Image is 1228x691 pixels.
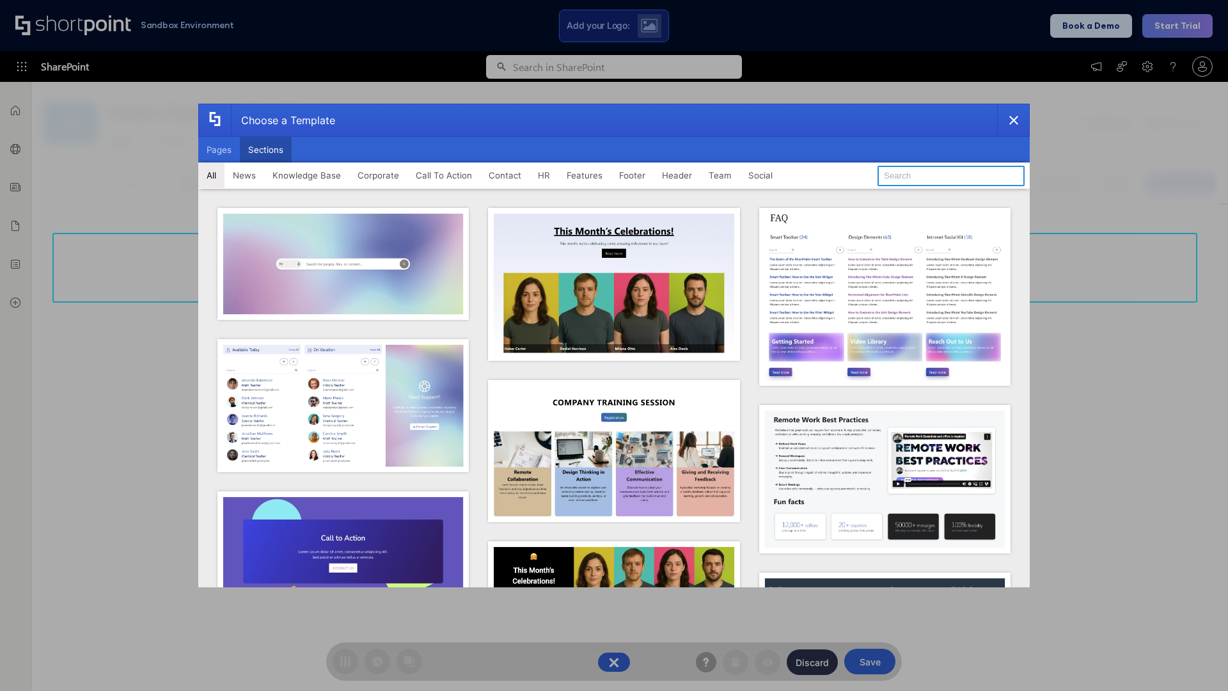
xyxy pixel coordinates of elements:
[224,163,264,188] button: News
[558,163,611,188] button: Features
[480,163,530,188] button: Contact
[407,163,480,188] button: Call To Action
[264,163,349,188] button: Knowledge Base
[700,163,740,188] button: Team
[349,163,407,188] button: Corporate
[654,163,700,188] button: Header
[1164,630,1228,691] iframe: Chat Widget
[611,163,654,188] button: Footer
[240,137,292,163] button: Sections
[740,163,781,188] button: Social
[198,163,224,188] button: All
[231,104,335,136] div: Choose a Template
[530,163,558,188] button: HR
[198,137,240,163] button: Pages
[878,166,1025,186] input: Search
[198,104,1030,587] div: template selector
